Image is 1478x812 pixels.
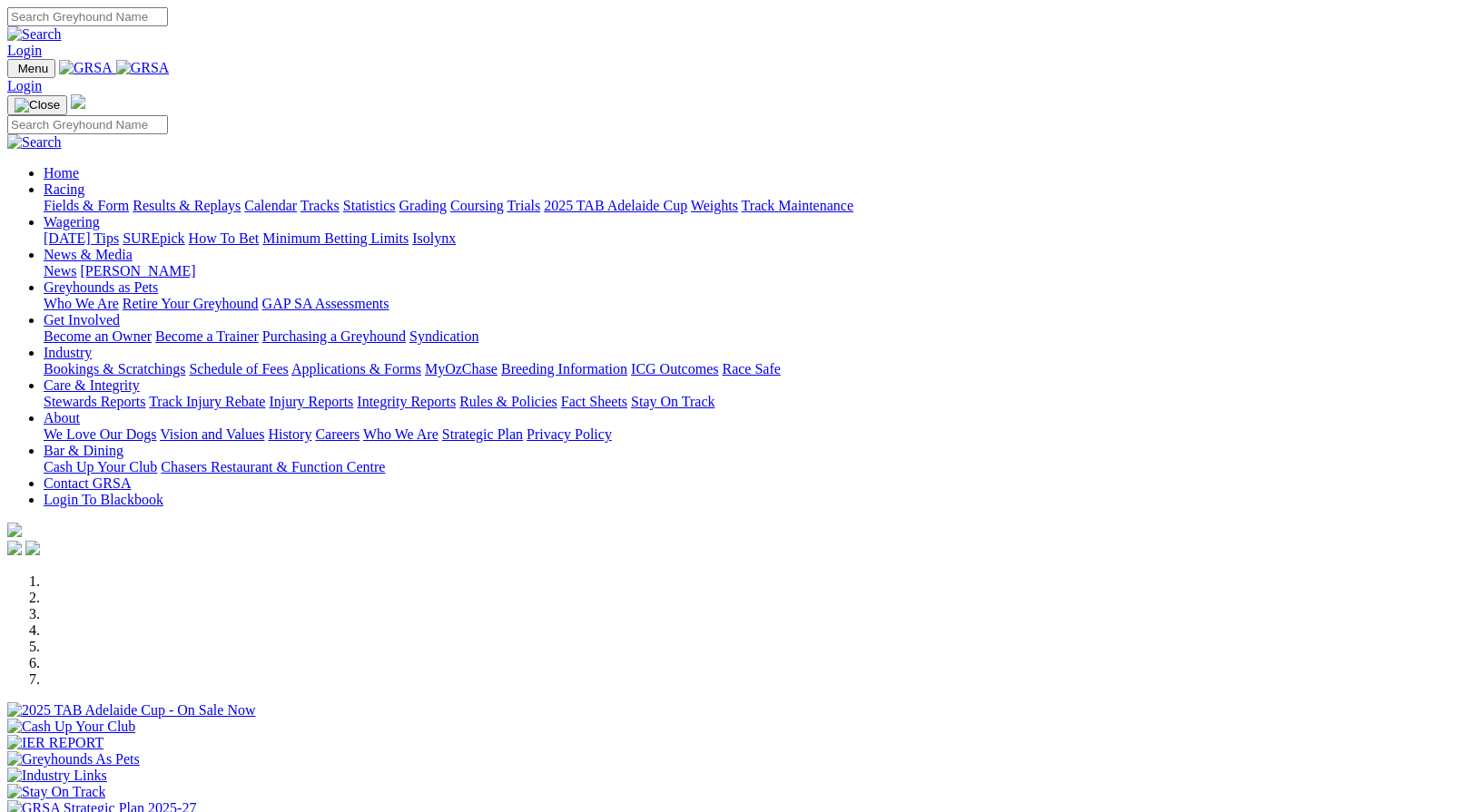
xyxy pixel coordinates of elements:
[44,263,76,279] a: News
[244,198,297,213] a: Calendar
[501,361,627,377] a: Breeding Information
[7,26,62,43] img: Search
[44,426,156,442] a: We Love Our Dogs
[160,426,264,442] a: Vision and Values
[44,492,163,507] a: Login To Blackbook
[44,361,1471,377] div: Industry
[291,361,421,377] a: Applications & Forms
[123,230,184,246] a: SUREpick
[44,345,92,360] a: Industry
[44,296,1471,312] div: Greyhounds as Pets
[44,230,119,246] a: [DATE] Tips
[315,426,360,442] a: Careers
[7,43,42,58] a: Login
[123,296,259,311] a: Retire Your Greyhound
[561,394,627,409] a: Fact Sheets
[80,263,195,279] a: [PERSON_NAME]
[133,198,241,213] a: Results & Replays
[44,328,1471,345] div: Get Involved
[7,523,22,537] img: logo-grsa-white.png
[44,443,123,458] a: Bar & Dining
[7,59,55,78] button: Toggle navigation
[44,410,80,426] a: About
[409,328,478,344] a: Syndication
[7,95,67,115] button: Toggle navigation
[44,459,157,474] a: Cash Up Your Club
[44,263,1471,279] div: News & Media
[7,7,168,26] input: Search
[507,198,540,213] a: Trials
[71,94,85,109] img: logo-grsa-white.png
[44,312,120,328] a: Get Involved
[7,784,105,800] img: Stay On Track
[262,296,389,311] a: GAP SA Assessments
[7,735,103,751] img: IER REPORT
[59,60,113,76] img: GRSA
[722,361,780,377] a: Race Safe
[450,198,504,213] a: Coursing
[44,459,1471,475] div: Bar & Dining
[269,394,353,409] a: Injury Reports
[262,230,409,246] a: Minimum Betting Limits
[691,198,738,213] a: Weights
[44,279,158,295] a: Greyhounds as Pets
[44,181,84,197] a: Racing
[189,361,288,377] a: Schedule of Fees
[357,394,456,409] a: Integrity Reports
[7,768,107,784] img: Industry Links
[631,361,718,377] a: ICG Outcomes
[7,134,62,151] img: Search
[442,426,523,442] a: Strategic Plan
[44,230,1471,247] div: Wagering
[44,394,1471,410] div: Care & Integrity
[44,426,1471,443] div: About
[161,459,385,474] a: Chasers Restaurant & Function Centre
[7,719,135,735] img: Cash Up Your Club
[268,426,311,442] a: History
[15,98,60,113] img: Close
[44,296,119,311] a: Who We Are
[44,475,131,491] a: Contact GRSA
[155,328,259,344] a: Become a Trainer
[7,541,22,555] img: facebook.svg
[44,214,100,230] a: Wagering
[189,230,260,246] a: How To Bet
[44,377,140,393] a: Care & Integrity
[425,361,498,377] a: MyOzChase
[44,165,79,181] a: Home
[459,394,557,409] a: Rules & Policies
[18,62,48,75] span: Menu
[149,394,265,409] a: Track Injury Rebate
[44,198,129,213] a: Fields & Form
[116,60,170,76] img: GRSA
[7,115,168,134] input: Search
[301,198,340,213] a: Tracks
[44,198,1471,214] div: Racing
[631,394,714,409] a: Stay On Track
[343,198,396,213] a: Statistics
[44,394,145,409] a: Stewards Reports
[44,247,133,262] a: News & Media
[7,751,140,768] img: Greyhounds As Pets
[742,198,853,213] a: Track Maintenance
[544,198,687,213] a: 2025 TAB Adelaide Cup
[412,230,456,246] a: Isolynx
[399,198,447,213] a: Grading
[262,328,406,344] a: Purchasing a Greyhound
[44,361,185,377] a: Bookings & Scratchings
[7,78,42,93] a: Login
[7,702,256,719] img: 2025 TAB Adelaide Cup - On Sale Now
[25,541,40,555] img: twitter.svg
[527,426,612,442] a: Privacy Policy
[363,426,438,442] a: Who We Are
[44,328,152,344] a: Become an Owner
